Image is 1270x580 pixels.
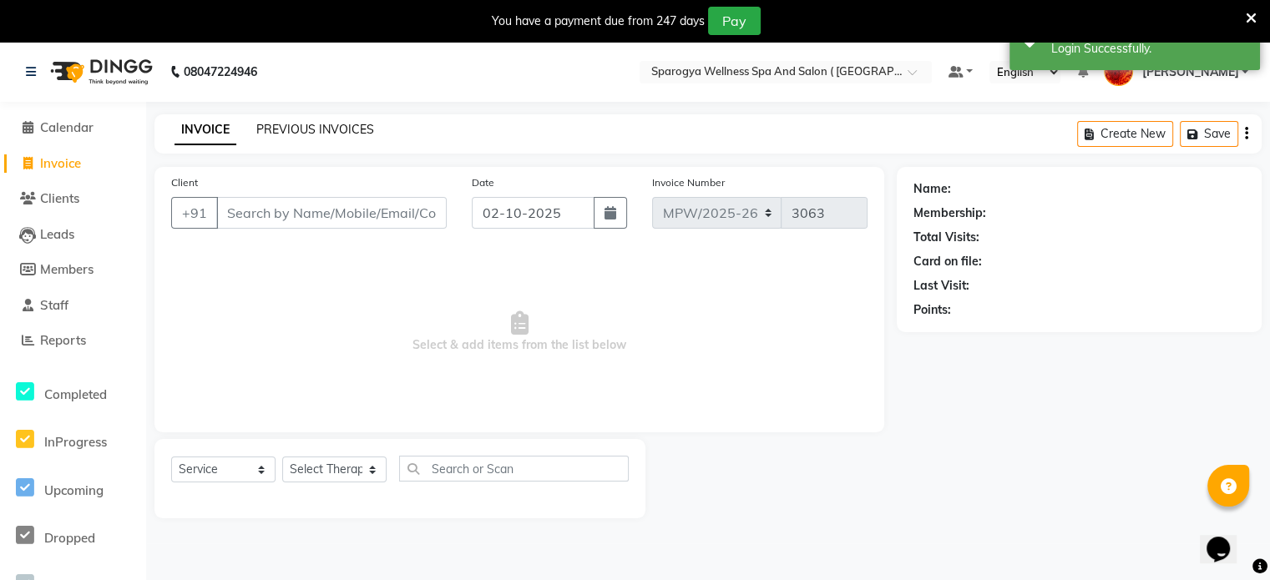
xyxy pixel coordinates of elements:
span: Clients [40,190,79,206]
span: InProgress [44,434,107,450]
input: Search by Name/Mobile/Email/Code [216,197,447,229]
span: Completed [44,386,107,402]
iframe: chat widget [1200,513,1253,563]
div: Points: [913,301,951,319]
a: Members [4,260,142,280]
span: Staff [40,297,68,313]
div: Card on file: [913,253,982,270]
div: You have a payment due from 247 days [492,13,705,30]
div: Name: [913,180,951,198]
div: Membership: [913,204,986,222]
div: Login Successfully. [1051,40,1247,58]
div: Last Visit: [913,277,969,295]
img: Shraddha Indulkar [1104,57,1133,86]
span: Calendar [40,119,94,135]
label: Date [472,175,494,190]
button: Create New [1077,121,1173,147]
span: Leads [40,226,74,242]
span: Upcoming [44,482,104,498]
span: Select & add items from the list below [171,249,868,416]
input: Search or Scan [399,456,629,482]
div: Total Visits: [913,229,979,246]
span: Invoice [40,155,81,171]
a: Leads [4,225,142,245]
label: Client [171,175,198,190]
span: Reports [40,332,86,348]
a: Reports [4,331,142,351]
a: INVOICE [175,115,236,145]
span: [PERSON_NAME] [1141,63,1238,81]
a: Clients [4,189,142,209]
img: logo [43,48,157,95]
span: Members [40,261,94,277]
a: PREVIOUS INVOICES [256,122,374,137]
a: Calendar [4,119,142,138]
a: Invoice [4,154,142,174]
label: Invoice Number [652,175,725,190]
button: Save [1180,121,1238,147]
b: 08047224946 [184,48,257,95]
button: Pay [708,7,761,35]
a: Staff [4,296,142,315]
button: +91 [171,197,218,229]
